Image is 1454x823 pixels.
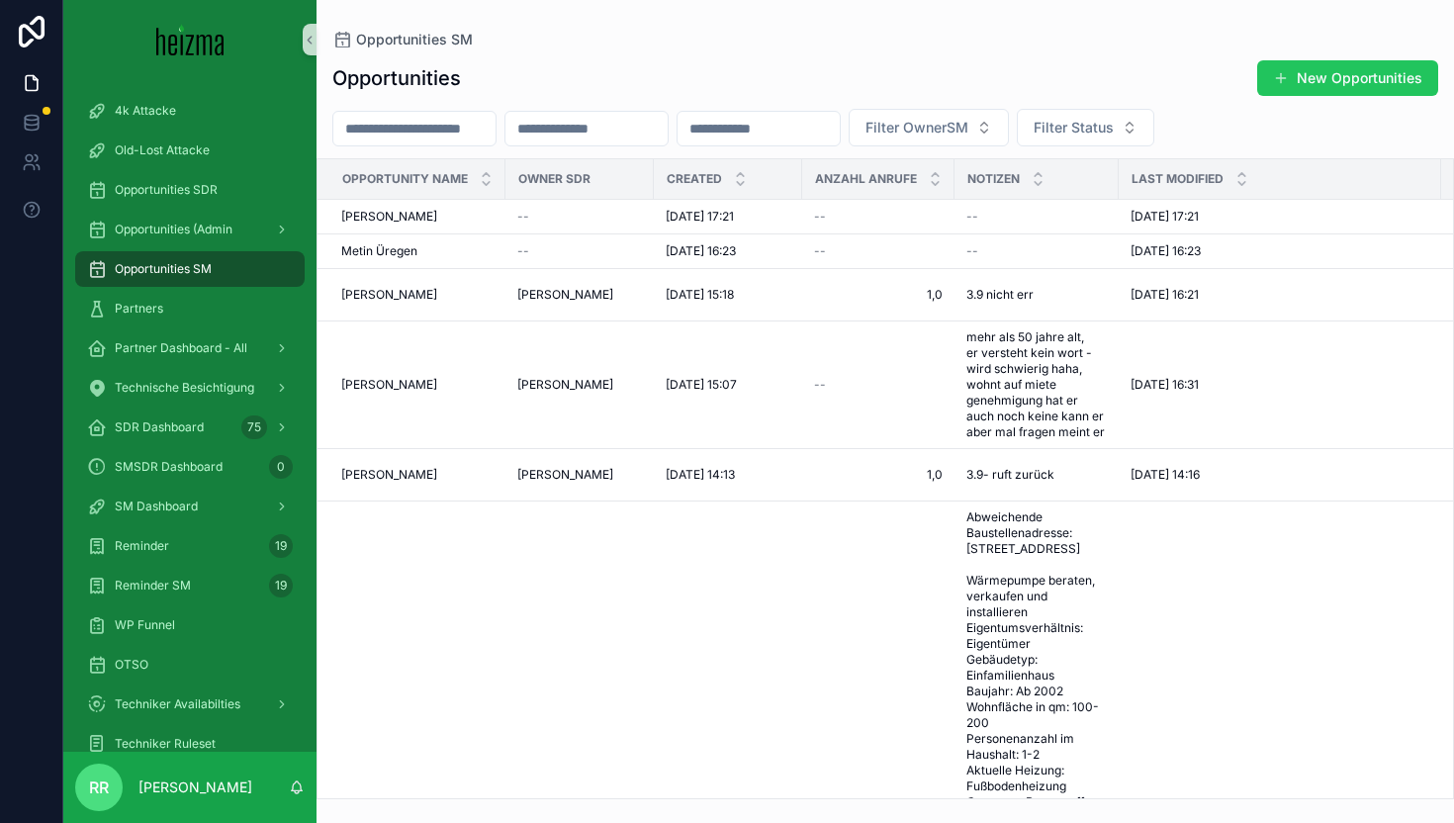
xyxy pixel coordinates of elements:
[115,261,212,277] span: Opportunities SM
[814,467,943,483] a: 1,0
[115,538,169,554] span: Reminder
[666,243,790,259] a: [DATE] 16:23
[966,209,1107,225] a: --
[1131,467,1429,483] a: [DATE] 14:16
[75,410,305,445] a: SDR Dashboard75
[1131,287,1429,303] a: [DATE] 16:21
[75,291,305,326] a: Partners
[75,607,305,643] a: WP Funnel
[75,568,305,603] a: Reminder SM19
[115,696,240,712] span: Techniker Availabilties
[966,287,1034,303] span: 3.9 nicht err
[115,578,191,594] span: Reminder SM
[517,377,613,393] span: [PERSON_NAME]
[814,377,826,393] span: --
[115,419,204,435] span: SDR Dashboard
[341,243,494,259] a: Metin Üregen
[341,287,494,303] a: [PERSON_NAME]
[75,647,305,683] a: OTSO
[814,377,943,393] a: --
[967,171,1020,187] span: Notizen
[814,243,826,259] span: --
[966,243,978,259] span: --
[115,103,176,119] span: 4k Attacke
[75,686,305,722] a: Techniker Availabilties
[138,777,252,797] p: [PERSON_NAME]
[115,340,247,356] span: Partner Dashboard - All
[1131,243,1429,259] a: [DATE] 16:23
[1131,377,1429,393] a: [DATE] 16:31
[517,377,642,393] a: [PERSON_NAME]
[1131,287,1199,303] span: [DATE] 16:21
[666,377,790,393] a: [DATE] 15:07
[332,30,473,49] a: Opportunities SM
[115,617,175,633] span: WP Funnel
[75,528,305,564] a: Reminder19
[75,449,305,485] a: SMSDR Dashboard0
[517,209,529,225] span: --
[115,499,198,514] span: SM Dashboard
[75,93,305,129] a: 4k Attacke
[75,489,305,524] a: SM Dashboard
[517,467,642,483] a: [PERSON_NAME]
[966,209,978,225] span: --
[75,133,305,168] a: Old-Lost Attacke
[75,251,305,287] a: Opportunities SM
[966,329,1107,440] a: mehr als 50 jahre alt, er versteht kein wort - wird schwierig haha, wohnt auf miete genehmigung h...
[356,30,473,49] span: Opportunities SM
[341,243,417,259] span: Metin Üregen
[75,726,305,762] a: Techniker Ruleset
[517,287,642,303] a: [PERSON_NAME]
[815,171,917,187] span: Anzahl Anrufe
[517,287,613,303] span: [PERSON_NAME]
[341,377,437,393] span: [PERSON_NAME]
[865,118,968,137] span: Filter OwnerSM
[115,380,254,396] span: Technische Besichtigung
[517,243,642,259] a: --
[269,455,293,479] div: 0
[89,776,109,799] span: RR
[517,209,642,225] a: --
[667,171,722,187] span: Created
[1131,467,1200,483] span: [DATE] 14:16
[341,209,437,225] span: [PERSON_NAME]
[517,243,529,259] span: --
[666,287,790,303] a: [DATE] 15:18
[518,171,591,187] span: Owner SDR
[115,736,216,752] span: Techniker Ruleset
[1132,171,1224,187] span: Last Modified
[666,467,790,483] a: [DATE] 14:13
[332,64,461,92] h1: Opportunities
[241,415,267,439] div: 75
[115,222,232,237] span: Opportunities (Admin
[666,377,737,393] span: [DATE] 15:07
[115,142,210,158] span: Old-Lost Attacke
[1131,243,1201,259] span: [DATE] 16:23
[666,209,790,225] a: [DATE] 17:21
[849,109,1009,146] button: Select Button
[75,330,305,366] a: Partner Dashboard - All
[1257,60,1438,96] button: New Opportunities
[1131,209,1429,225] a: [DATE] 17:21
[75,212,305,247] a: Opportunities (Admin
[666,467,735,483] span: [DATE] 14:13
[341,467,494,483] a: [PERSON_NAME]
[814,209,826,225] span: --
[115,459,223,475] span: SMSDR Dashboard
[966,467,1107,483] a: 3.9- ruft zurück
[115,301,163,317] span: Partners
[342,171,468,187] span: Opportunity Name
[1131,209,1199,225] span: [DATE] 17:21
[666,209,734,225] span: [DATE] 17:21
[341,377,494,393] a: [PERSON_NAME]
[814,243,943,259] a: --
[814,287,943,303] a: 1,0
[75,172,305,208] a: Opportunities SDR
[63,79,317,752] div: scrollable content
[156,24,225,55] img: App logo
[75,370,305,406] a: Technische Besichtigung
